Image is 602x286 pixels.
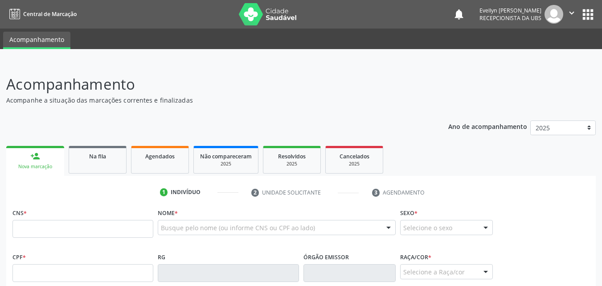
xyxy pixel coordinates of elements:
span: Busque pelo nome (ou informe CNS ou CPF ao lado) [161,223,315,232]
label: Nome [158,206,178,220]
span: Na fila [89,153,106,160]
span: Não compareceram [200,153,252,160]
span: Cancelados [340,153,369,160]
label: Sexo [400,206,418,220]
p: Acompanhe a situação das marcações correntes e finalizadas [6,95,419,105]
label: Órgão emissor [303,250,349,264]
span: Selecione a Raça/cor [403,267,465,277]
a: Central de Marcação [6,7,77,21]
a: Acompanhamento [3,32,70,49]
span: Selecione o sexo [403,223,452,232]
button:  [563,5,580,24]
label: Raça/cor [400,250,431,264]
div: 1 [160,188,168,196]
img: img [545,5,563,24]
p: Ano de acompanhamento [448,120,527,132]
p: Acompanhamento [6,73,419,95]
button: apps [580,7,596,22]
div: 2025 [332,161,377,167]
i:  [567,8,577,18]
div: 2025 [270,161,314,167]
span: Resolvidos [278,153,306,160]
button: notifications [453,8,465,21]
span: Agendados [145,153,175,160]
div: Evellyn [PERSON_NAME] [479,7,541,14]
div: Nova marcação [12,163,58,170]
div: Indivíduo [171,188,201,196]
label: CNS [12,206,27,220]
span: Recepcionista da UBS [479,14,541,22]
div: 2025 [200,161,252,167]
div: person_add [30,151,40,161]
span: Central de Marcação [23,10,77,18]
label: RG [158,250,165,264]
